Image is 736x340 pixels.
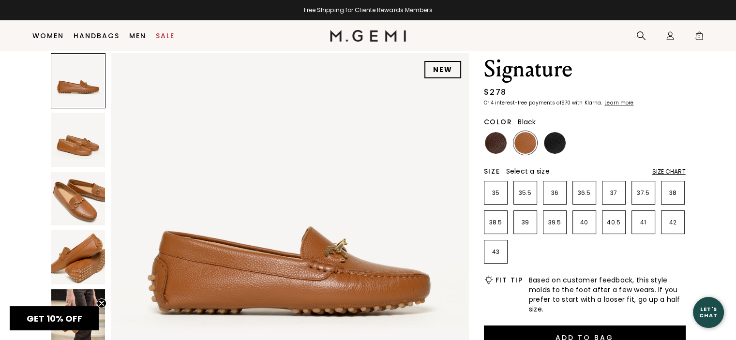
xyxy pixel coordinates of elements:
span: Black [518,117,536,127]
a: Women [32,32,64,40]
h1: The Pastoso Signature [484,29,686,83]
p: 37.5 [632,189,655,197]
img: The Pastoso Signature [51,230,105,284]
h2: Fit Tip [496,276,523,284]
a: Learn more [603,100,633,106]
span: GET 10% OFF [27,312,82,325]
p: 38 [661,189,684,197]
span: Select a size [506,166,550,176]
span: 0 [694,33,704,43]
span: Based on customer feedback, this style molds to the foot after a few wears. If you prefer to star... [529,275,686,314]
klarna-placement-style-body: Or 4 interest-free payments of [484,99,561,106]
p: 35.5 [514,189,537,197]
a: Men [129,32,146,40]
p: 39.5 [543,219,566,226]
p: 38.5 [484,219,507,226]
klarna-placement-style-cta: Learn more [604,99,633,106]
img: Black [544,132,566,154]
p: 40 [573,219,596,226]
a: Sale [156,32,175,40]
button: Close teaser [97,298,106,308]
p: 36 [543,189,566,197]
img: Tan [514,132,536,154]
div: GET 10% OFFClose teaser [10,306,99,330]
img: The Pastoso Signature [51,113,105,167]
img: Chocolate [485,132,507,154]
p: 42 [661,219,684,226]
p: 35 [484,189,507,197]
p: 37 [602,189,625,197]
div: NEW [424,61,461,78]
a: Handbags [74,32,120,40]
div: Let's Chat [693,306,724,318]
div: $278 [484,87,507,98]
p: 40.5 [602,219,625,226]
img: M.Gemi [330,30,406,42]
h2: Color [484,118,512,126]
p: 39 [514,219,537,226]
h2: Size [484,167,500,175]
klarna-placement-style-amount: $70 [561,99,571,106]
p: 41 [632,219,655,226]
div: Size Chart [652,168,686,176]
klarna-placement-style-body: with Klarna [572,99,603,106]
p: 43 [484,248,507,256]
img: The Pastoso Signature [51,172,105,226]
p: 36.5 [573,189,596,197]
